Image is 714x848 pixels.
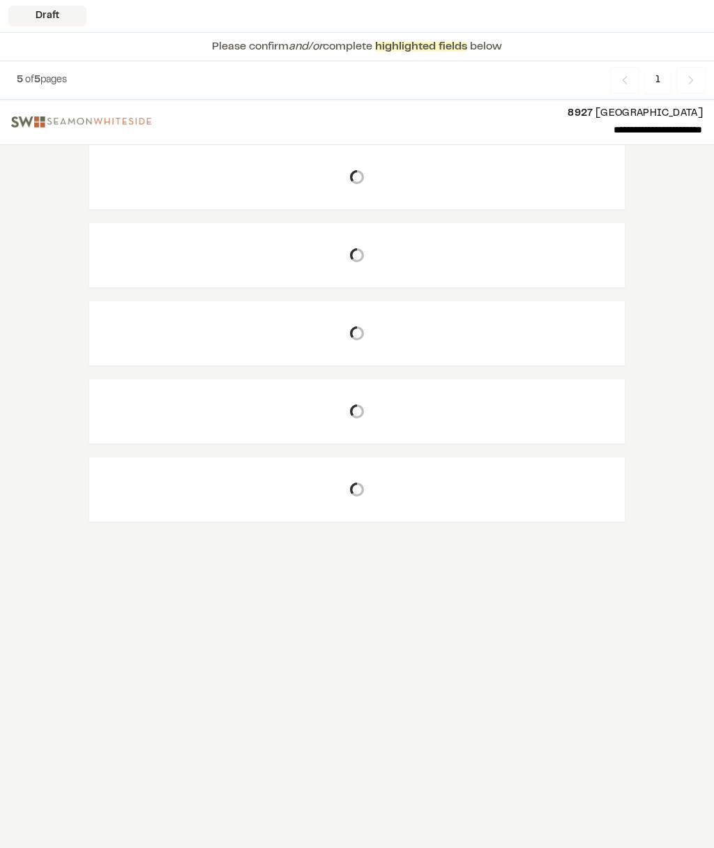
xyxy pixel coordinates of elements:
span: 5 [17,76,23,84]
nav: Navigation [610,67,706,93]
p: Please confirm complete below [212,38,502,55]
p: of pages [17,73,67,88]
span: 8927 [568,109,593,118]
span: 1 [645,67,671,93]
div: Draft [8,6,86,26]
p: [GEOGRAPHIC_DATA] [162,106,703,121]
span: and/or [289,42,323,52]
img: file [11,116,151,128]
span: highlighted fields [375,42,467,52]
span: 5 [34,76,40,84]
